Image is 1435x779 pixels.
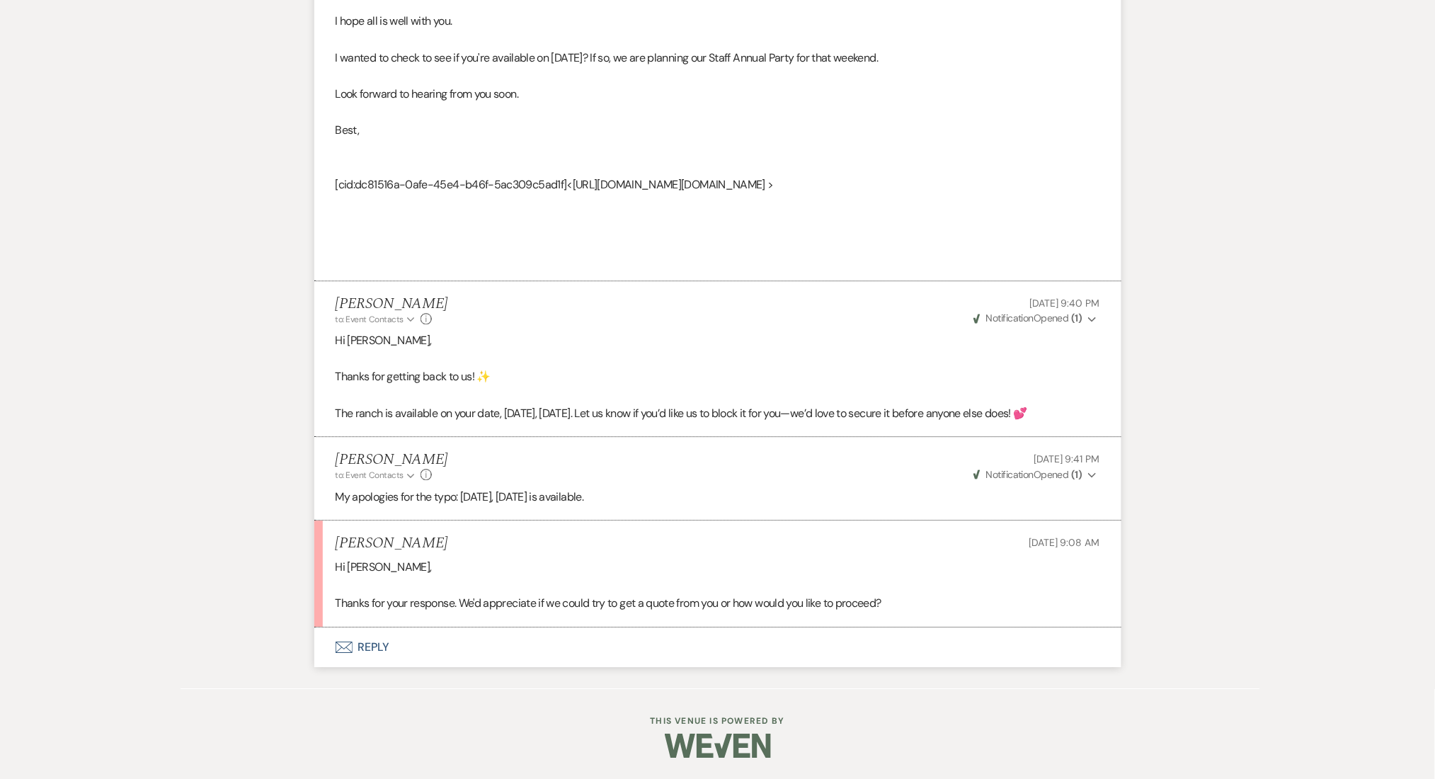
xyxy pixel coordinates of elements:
span: to: Event Contacts [336,470,404,481]
button: NotificationOpened (1) [971,311,1100,326]
button: to: Event Contacts [336,469,417,482]
h5: [PERSON_NAME] [336,535,448,552]
span: Opened [973,312,1082,324]
img: Weven Logo [665,721,771,771]
p: Thanks for your response. We'd appreciate if we could try to get a quote from you or how would yo... [336,594,1100,613]
span: Opened [973,468,1082,481]
p: Thanks for getting back to us! ✨ [336,368,1100,386]
h5: [PERSON_NAME] [336,451,448,469]
span: to: Event Contacts [336,314,404,325]
p: The ranch is available on your date, [DATE], [DATE]. Let us know if you’d like us to block it for... [336,404,1100,423]
p: My apologies for the typo: [DATE], [DATE] is available. [336,488,1100,506]
h5: [PERSON_NAME] [336,295,448,313]
p: Hi [PERSON_NAME], [336,558,1100,576]
button: NotificationOpened (1) [971,467,1100,482]
button: to: Event Contacts [336,313,417,326]
span: [DATE] 9:41 PM [1034,453,1099,465]
span: [DATE] 9:08 AM [1029,536,1099,549]
strong: ( 1 ) [1071,312,1082,324]
button: Reply [314,627,1121,667]
p: Hi [PERSON_NAME], [336,331,1100,350]
span: Notification [986,312,1034,324]
span: [DATE] 9:40 PM [1029,297,1099,309]
span: Notification [986,468,1034,481]
strong: ( 1 ) [1071,468,1082,481]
